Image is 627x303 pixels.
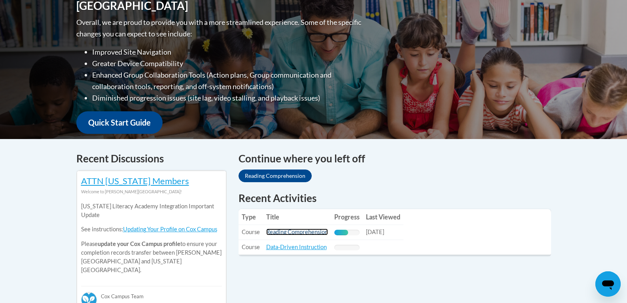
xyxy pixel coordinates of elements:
div: Cox Campus Team [81,286,222,300]
th: Type [239,209,263,225]
p: Overall, we are proud to provide you with a more streamlined experience. Some of the specific cha... [76,17,363,40]
h4: Recent Discussions [76,151,227,166]
h4: Continue where you left off [239,151,551,166]
li: Enhanced Group Collaboration Tools (Action plans, Group communication and collaboration tools, re... [92,69,363,92]
a: Updating Your Profile on Cox Campus [123,226,217,232]
a: Reading Comprehension [266,229,328,235]
h1: Recent Activities [239,191,551,205]
b: update your Cox Campus profile [98,240,180,247]
a: ATTN [US_STATE] Members [81,175,189,186]
th: Title [263,209,331,225]
a: Reading Comprehension [239,170,312,182]
li: Diminished progression issues (site lag, video stalling, and playback issues) [92,92,363,104]
div: Welcome to [PERSON_NAME][GEOGRAPHIC_DATA]! [81,187,222,196]
p: [US_STATE] Literacy Academy Integration Important Update [81,202,222,219]
p: See instructions: [81,225,222,234]
span: Course [242,244,260,250]
div: Please to ensure your completion records transfer between [PERSON_NAME][GEOGRAPHIC_DATA] and [US_... [81,196,222,280]
li: Improved Site Navigation [92,46,363,58]
li: Greater Device Compatibility [92,58,363,69]
a: Quick Start Guide [76,111,163,134]
th: Progress [331,209,363,225]
span: [DATE] [366,229,384,235]
th: Last Viewed [363,209,403,225]
div: Progress, % [334,230,348,235]
span: Course [242,229,260,235]
a: Data-Driven Instruction [266,244,327,250]
iframe: Button to launch messaging window [595,271,621,297]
